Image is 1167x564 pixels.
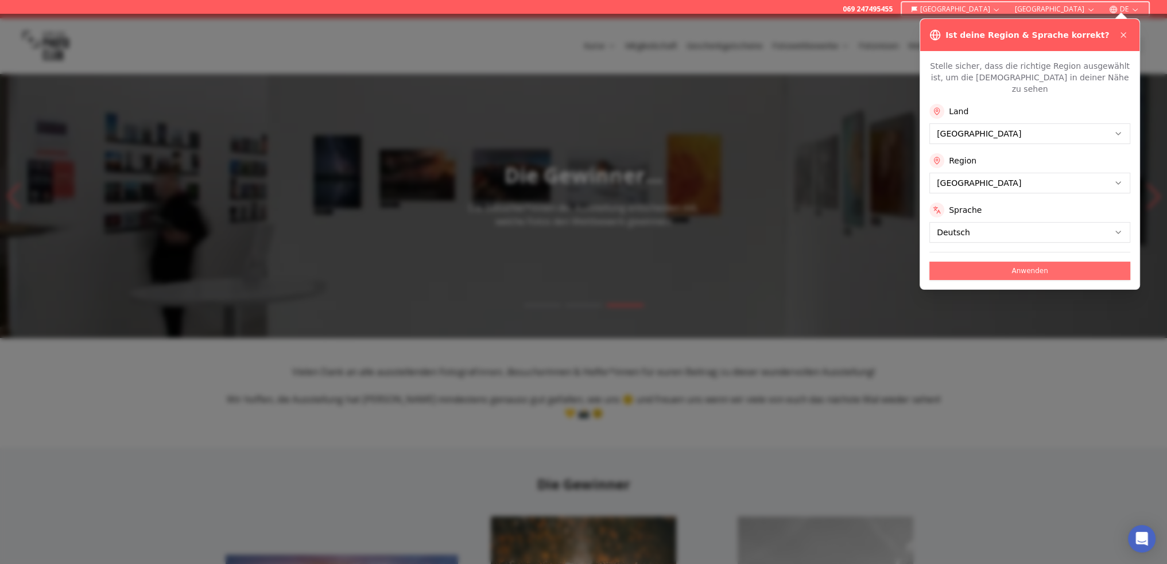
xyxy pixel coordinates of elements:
p: Stelle sicher, dass die richtige Region ausgewählt ist, um die [DEMOGRAPHIC_DATA] in deiner Nähe ... [929,60,1130,95]
a: 069 247495455 [843,5,893,14]
label: Land [949,106,968,117]
div: Open Intercom Messenger [1128,525,1156,553]
button: DE [1104,2,1144,16]
label: Sprache [949,204,982,216]
button: Anwenden [929,262,1130,280]
h3: Ist deine Region & Sprache korrekt? [945,29,1109,41]
label: Region [949,155,976,166]
button: [GEOGRAPHIC_DATA] [1010,2,1100,16]
button: [GEOGRAPHIC_DATA] [906,2,1006,16]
